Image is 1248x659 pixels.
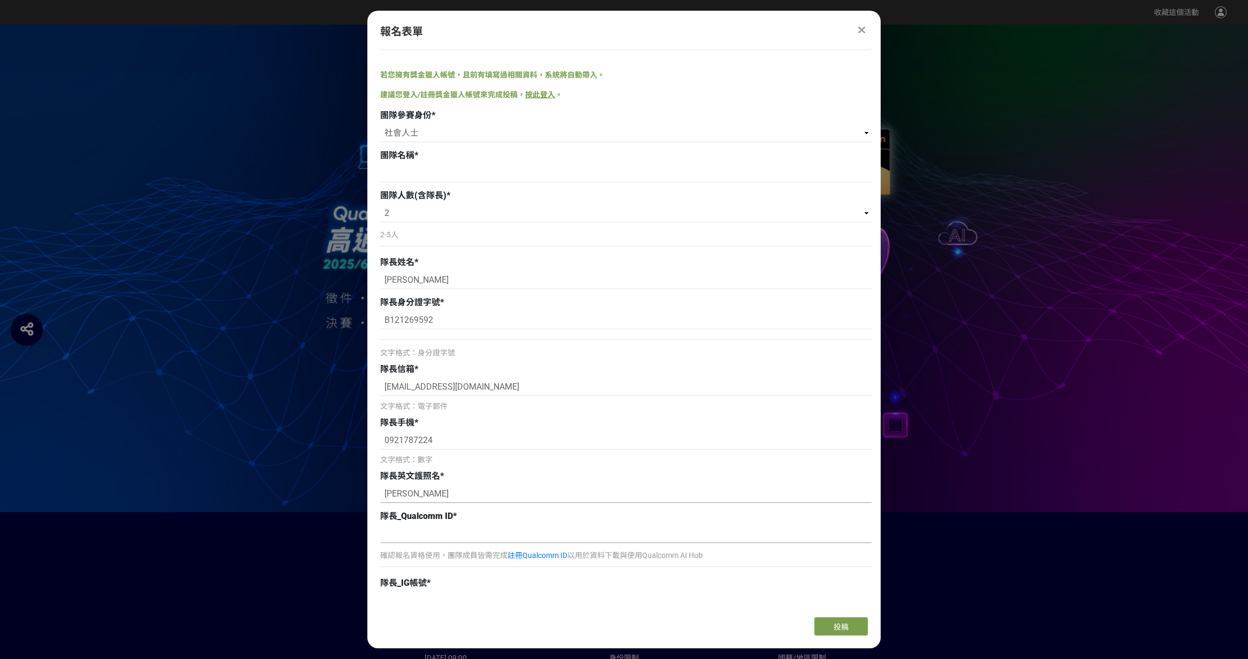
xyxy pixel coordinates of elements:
[380,71,605,79] span: 若您擁有獎金獵人帳號，且前有填寫過相關資料，系統將自動帶入。
[1154,8,1199,17] span: 收藏這個活動
[380,25,423,38] span: 報名表單
[380,150,414,160] span: 團隊名稱
[380,297,440,307] span: 隊長身分證字號
[507,551,567,560] a: 註冊Qualcomm ID
[380,110,432,120] span: 團隊參賽身份
[814,617,868,635] button: 投稿
[555,90,563,99] span: 。
[380,90,525,99] span: 建議您登入/註冊獎金獵人帳號來完成投稿，
[380,402,448,410] span: 文字格式：電子郵件
[380,364,414,374] span: 隊長信箱
[380,190,446,200] span: 團隊人數(含隊長)
[380,257,414,267] span: 隊長姓名
[380,311,872,329] input: 確認具本國國籍身份
[380,550,872,561] p: 確認報名資格使用，團隊成員皆需完成 以用於資料下載與使用Qualcomm AI Hub
[834,623,849,631] span: 投稿
[525,90,555,99] a: 按此登入
[380,348,455,357] span: 文字格式：身分證字號
[380,578,427,588] span: 隊長_IG帳號
[380,229,872,241] p: 2-5人
[380,511,453,521] span: 隊長_Qualcomm ID
[380,471,440,481] span: 隊長英文護照名
[380,455,433,464] span: 文字格式：數字
[380,417,414,428] span: 隊長手機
